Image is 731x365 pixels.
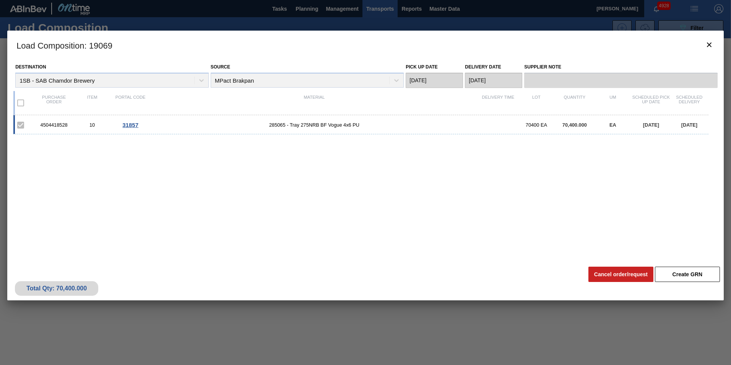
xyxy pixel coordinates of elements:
[73,122,111,128] div: 10
[609,122,616,128] span: EA
[556,95,594,111] div: Quantity
[681,122,697,128] span: [DATE]
[632,95,670,111] div: Scheduled Pick up Date
[406,73,463,88] input: mm/dd/yyyy
[15,64,46,70] label: Destination
[7,31,724,60] h3: Load Composition : 19069
[479,95,517,111] div: Delivery Time
[588,267,653,282] button: Cancel order/request
[111,95,149,111] div: Portal code
[594,95,632,111] div: UM
[562,122,587,128] span: 70,400.000
[517,95,556,111] div: Lot
[406,64,438,70] label: Pick up Date
[35,95,73,111] div: Purchase order
[35,122,73,128] div: 4504418528
[211,64,230,70] label: Source
[465,73,522,88] input: mm/dd/yyyy
[517,122,556,128] div: 70400 EA
[111,122,149,128] div: Go to Order
[149,95,479,111] div: Material
[73,95,111,111] div: Item
[465,64,501,70] label: Delivery Date
[122,122,138,128] span: 31857
[149,122,479,128] span: 285065 - Tray 275NRB BF Vogue 4x6 PU
[643,122,659,128] span: [DATE]
[670,95,708,111] div: Scheduled Delivery
[524,62,718,73] label: Supplier Note
[655,267,720,282] button: Create GRN
[21,285,93,292] div: Total Qty: 70,400.000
